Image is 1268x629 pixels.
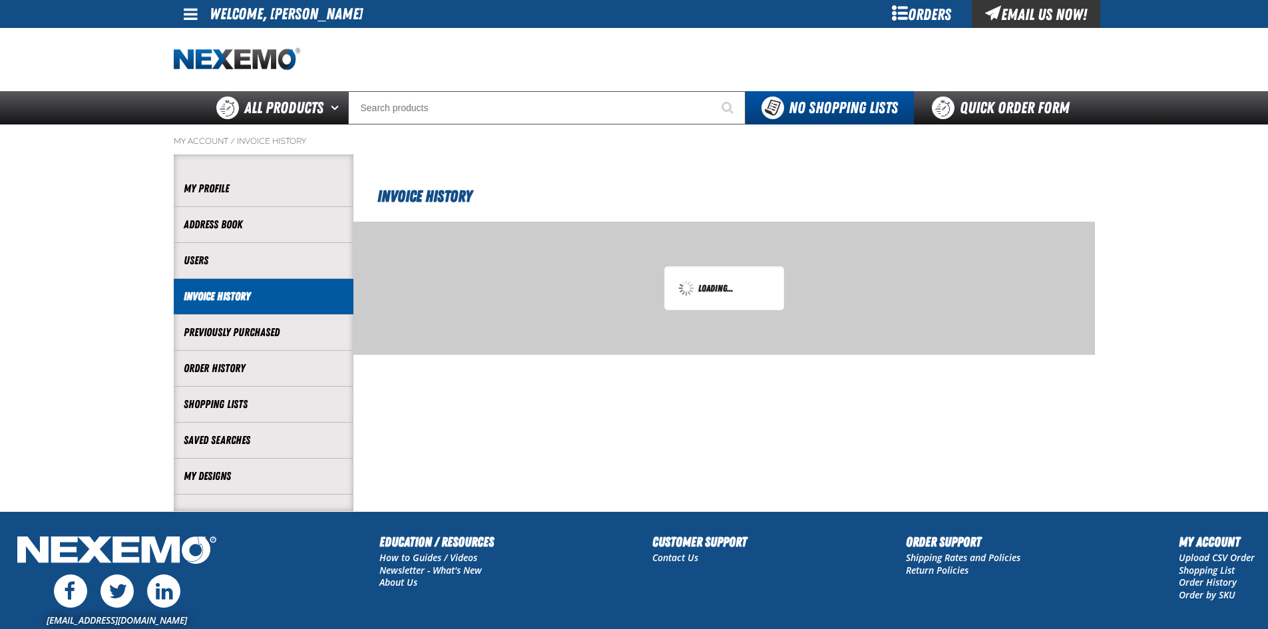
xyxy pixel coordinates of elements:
a: Newsletter - What's New [379,564,482,576]
a: Return Policies [906,564,968,576]
a: Invoice History [184,289,343,304]
button: You do not have available Shopping Lists. Open to Create a New List [745,91,914,124]
a: Invoice History [237,136,306,146]
a: My Account [174,136,228,146]
span: Invoice History [377,187,472,206]
h2: Order Support [906,532,1020,552]
span: No Shopping Lists [789,99,898,117]
a: Users [184,253,343,268]
a: Shopping Lists [184,397,343,412]
span: / [230,136,235,146]
img: Nexemo logo [174,48,300,71]
a: Home [174,48,300,71]
a: Saved Searches [184,433,343,448]
a: Upload CSV Order [1179,551,1255,564]
a: Shopping List [1179,564,1235,576]
a: [EMAIL_ADDRESS][DOMAIN_NAME] [47,614,187,626]
img: Nexemo Logo [13,532,220,571]
nav: Breadcrumbs [174,136,1095,146]
button: Open All Products pages [326,91,348,124]
a: My Designs [184,469,343,484]
h2: My Account [1179,532,1255,552]
a: Order History [184,361,343,376]
h2: Customer Support [652,532,747,552]
a: Order by SKU [1179,588,1235,601]
a: Contact Us [652,551,698,564]
a: Address Book [184,217,343,232]
a: Shipping Rates and Policies [906,551,1020,564]
a: How to Guides / Videos [379,551,477,564]
a: Order History [1179,576,1237,588]
h2: Education / Resources [379,532,494,552]
a: Previously Purchased [184,325,343,340]
div: Loading... [678,280,770,296]
a: About Us [379,576,417,588]
span: All Products [244,96,323,120]
input: Search [348,91,745,124]
button: Start Searching [712,91,745,124]
a: Quick Order Form [914,91,1094,124]
a: My Profile [184,181,343,196]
